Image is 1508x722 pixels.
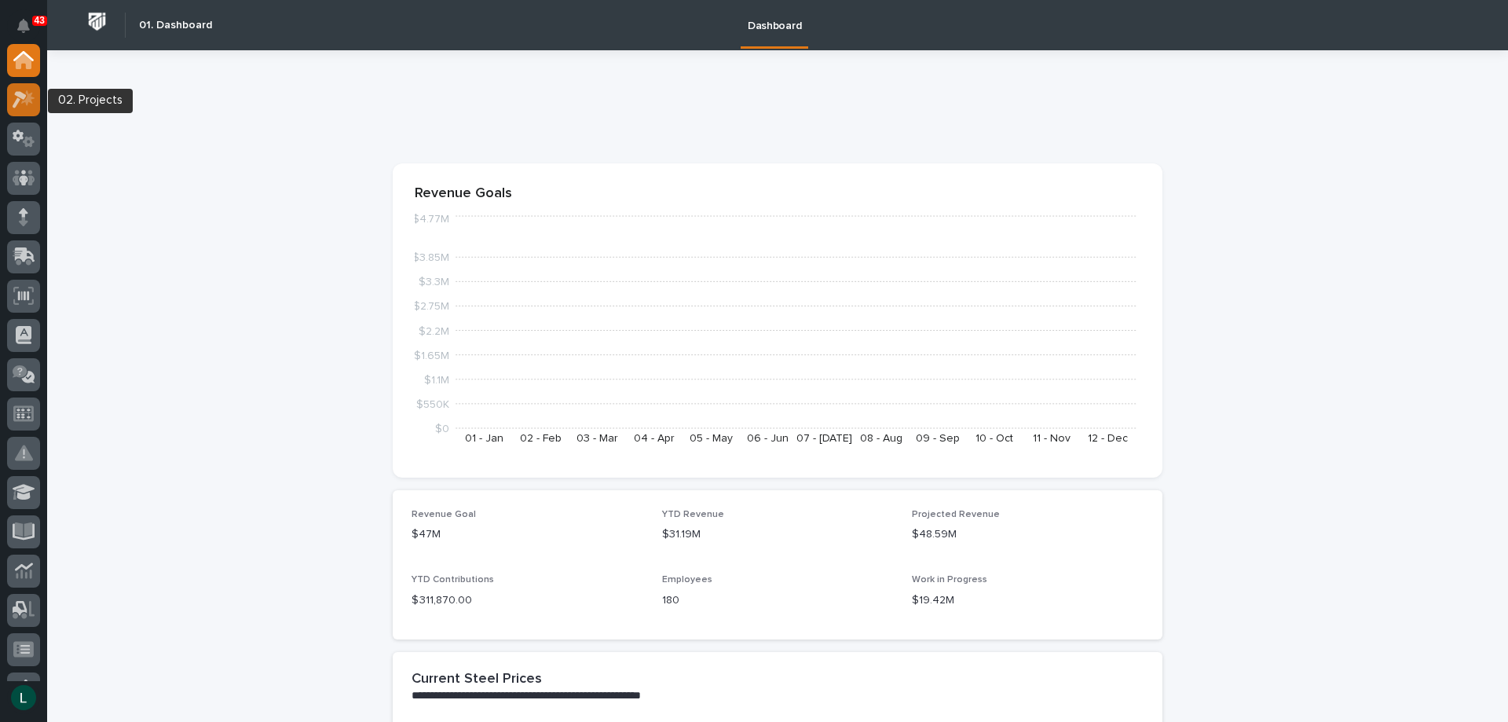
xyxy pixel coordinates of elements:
text: 03 - Mar [576,433,618,444]
p: $ 311,870.00 [412,592,643,609]
tspan: $2.2M [419,325,449,336]
img: Workspace Logo [82,7,112,36]
button: Notifications [7,9,40,42]
span: Employees [662,575,712,585]
button: users-avatar [7,681,40,714]
text: 02 - Feb [520,433,562,444]
p: 43 [35,15,45,26]
text: 10 - Oct [975,433,1013,444]
p: $19.42M [912,592,1144,609]
text: 09 - Sep [916,433,960,444]
tspan: $550K [416,398,449,409]
text: 12 - Dec [1088,433,1128,444]
div: Notifications43 [20,19,40,44]
p: $31.19M [662,526,894,543]
tspan: $3.85M [412,252,449,263]
h2: Current Steel Prices [412,671,542,688]
p: $48.59M [912,526,1144,543]
text: 11 - Nov [1033,433,1071,444]
text: 08 - Aug [860,433,902,444]
text: 05 - May [690,433,733,444]
tspan: $0 [435,423,449,434]
span: Work in Progress [912,575,987,585]
h2: 01. Dashboard [139,19,212,32]
text: 07 - [DATE] [796,433,852,444]
tspan: $1.1M [424,374,449,385]
p: 180 [662,592,894,609]
tspan: $1.65M [414,350,449,361]
span: YTD Revenue [662,510,724,519]
tspan: $4.77M [412,214,449,225]
p: $47M [412,526,643,543]
text: 01 - Jan [465,433,503,444]
tspan: $2.75M [413,301,449,312]
span: Revenue Goal [412,510,476,519]
text: 04 - Apr [634,433,675,444]
span: YTD Contributions [412,575,494,585]
tspan: $3.3M [419,277,449,288]
span: Projected Revenue [912,510,1000,519]
p: Revenue Goals [415,185,1140,203]
text: 06 - Jun [747,433,789,444]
